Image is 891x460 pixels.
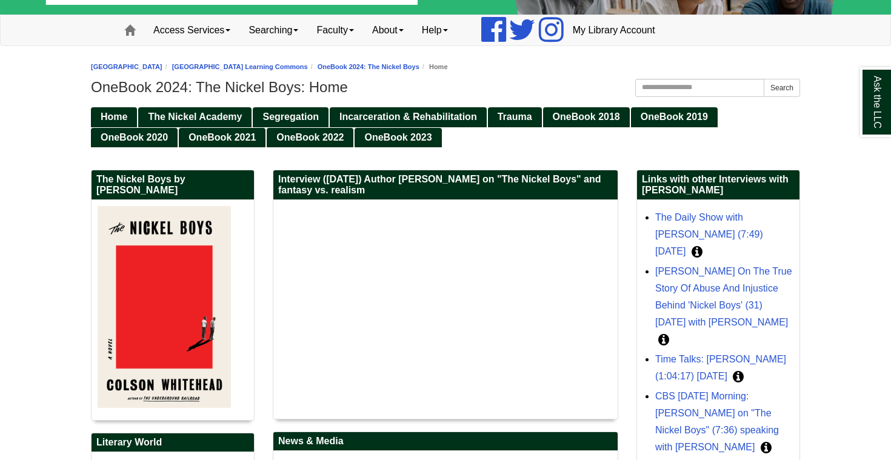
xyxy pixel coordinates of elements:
[179,128,265,148] a: OneBook 2021
[631,107,718,127] a: OneBook 2019
[144,15,239,45] a: Access Services
[189,132,256,142] span: OneBook 2021
[363,15,413,45] a: About
[91,79,800,96] h1: OneBook 2024: The Nickel Boys: Home
[262,112,318,122] span: Segregation
[655,391,779,452] a: CBS [DATE] Morning: [PERSON_NAME] on "The Nickel Boys" (7:36) speaking with [PERSON_NAME]
[318,63,419,70] a: OneBook 2024: The Nickel Boys
[276,132,344,142] span: OneBook 2022
[419,61,448,73] li: Home
[101,132,168,142] span: OneBook 2020
[101,112,127,122] span: Home
[91,61,800,73] nav: breadcrumb
[91,106,800,147] div: Guide Pages
[339,112,477,122] span: Incarceration & Rehabilitation
[239,15,307,45] a: Searching
[564,15,664,45] a: My Library Account
[413,15,457,45] a: Help
[498,112,532,122] span: Trauma
[91,128,178,148] a: OneBook 2020
[148,112,242,122] span: The Nickel Academy
[253,107,328,127] a: Segregation
[764,79,800,97] button: Search
[307,15,363,45] a: Faculty
[637,170,799,200] h2: Links with other Interviews with [PERSON_NAME]
[172,63,308,70] a: [GEOGRAPHIC_DATA] Learning Commons
[330,107,487,127] a: Incarceration & Rehabilitation
[138,107,252,127] a: The Nickel Academy
[267,128,353,148] a: OneBook 2022
[364,132,432,142] span: OneBook 2023
[553,112,620,122] span: OneBook 2018
[273,170,618,200] h2: Interview ([DATE]) Author [PERSON_NAME] on "The Nickel Boys" and fantasy vs. realism
[488,107,542,127] a: Trauma
[92,170,254,200] h2: The Nickel Boys by [PERSON_NAME]
[655,354,786,381] a: Time Talks: [PERSON_NAME] (1:04:17) [DATE]
[91,63,162,70] a: [GEOGRAPHIC_DATA]
[655,266,792,327] a: [PERSON_NAME] On The True Story Of Abuse And Injustice Behind 'Nickel Boys' (31) [DATE] with [PER...
[543,107,630,127] a: OneBook 2018
[355,128,441,148] a: OneBook 2023
[641,112,708,122] span: OneBook 2019
[92,433,254,452] h2: Literary World
[91,107,137,127] a: Home
[655,212,763,256] a: The Daily Show with [PERSON_NAME] (7:49) [DATE]
[273,432,618,451] h2: News & Media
